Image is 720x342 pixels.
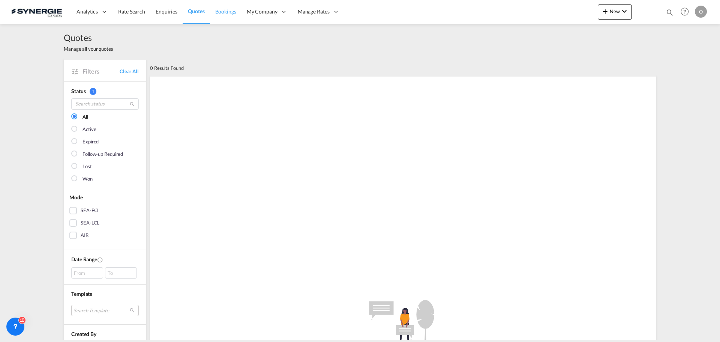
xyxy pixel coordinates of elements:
md-icon: icon-plus 400-fg [601,7,610,16]
div: Won [82,175,93,183]
span: Status [71,88,85,94]
span: Created By [71,331,96,337]
button: icon-plus 400-fgNewicon-chevron-down [598,5,632,20]
span: Rate Search [118,8,145,15]
span: Quotes [188,8,204,14]
div: SEA-FCL [81,207,100,214]
span: Date Range [71,256,97,262]
span: Bookings [215,8,236,15]
div: All [82,113,88,121]
span: Analytics [76,8,98,15]
md-icon: icon-magnify [129,101,135,107]
span: Help [678,5,691,18]
span: My Company [247,8,277,15]
span: Template [71,291,92,297]
div: 0 Results Found [150,60,184,76]
div: Expired [82,138,99,146]
div: Lost [82,163,92,170]
span: 1 [90,88,96,95]
div: Active [82,126,96,133]
md-icon: Created On [97,257,103,263]
img: 1f56c880d42311ef80fc7dca854c8e59.png [11,3,62,20]
span: Mode [69,194,83,200]
div: Follow-up Required [82,151,123,158]
div: To [105,267,137,279]
div: AIR [81,232,88,239]
md-icon: icon-magnify [666,8,674,17]
span: Manage all your quotes [64,45,113,52]
md-checkbox: SEA-LCL [69,219,141,227]
span: Manage Rates [298,8,330,15]
div: From [71,267,103,279]
div: O [695,6,707,18]
span: Quotes [64,32,113,44]
md-icon: icon-chevron-down [620,7,629,16]
div: SEA-LCL [81,219,99,227]
input: Search status [71,98,139,110]
div: Help [678,5,695,19]
span: From To [71,267,139,279]
span: Filters [82,67,120,75]
div: icon-magnify [666,8,674,20]
span: New [601,8,629,14]
div: Status 1 [71,87,139,95]
md-checkbox: AIR [69,232,141,239]
a: Clear All [120,68,139,75]
md-checkbox: SEA-FCL [69,207,141,214]
span: Enquiries [156,8,177,15]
